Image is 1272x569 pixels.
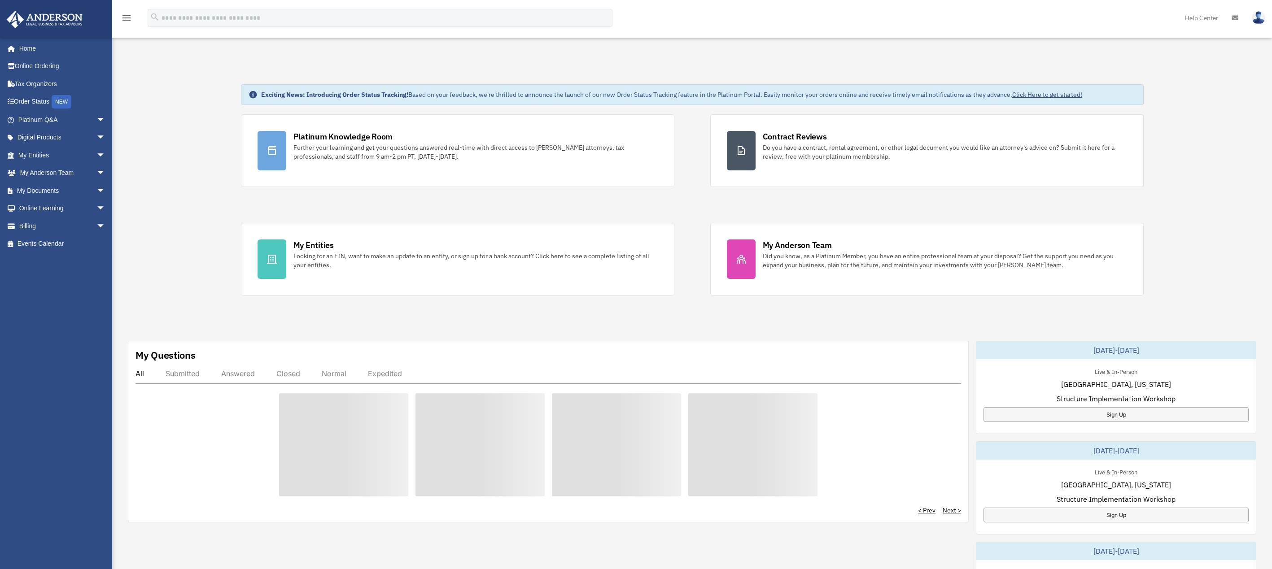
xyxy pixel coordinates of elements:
[943,506,961,515] a: Next >
[150,12,160,22] i: search
[976,341,1256,359] div: [DATE]-[DATE]
[763,143,1127,161] div: Do you have a contract, rental agreement, or other legal document you would like an attorney's ad...
[6,93,119,111] a: Order StatusNEW
[293,143,658,161] div: Further your learning and get your questions answered real-time with direct access to [PERSON_NAM...
[121,16,132,23] a: menu
[6,39,114,57] a: Home
[96,200,114,218] span: arrow_drop_down
[241,114,674,187] a: Platinum Knowledge Room Further your learning and get your questions answered real-time with dire...
[136,348,196,362] div: My Questions
[976,542,1256,560] div: [DATE]-[DATE]
[221,369,255,378] div: Answered
[6,200,119,217] a: Online Learningarrow_drop_down
[763,239,832,251] div: My Anderson Team
[763,252,1127,269] div: Did you know, as a Platinum Member, you have an entire professional team at your disposal? Get th...
[96,129,114,147] span: arrow_drop_down
[293,252,658,269] div: Looking for an EIN, want to make an update to an entity, or sign up for a bank account? Click her...
[918,506,935,515] a: < Prev
[52,95,71,109] div: NEW
[276,369,300,378] div: Closed
[96,146,114,165] span: arrow_drop_down
[6,129,119,147] a: Digital Productsarrow_drop_down
[6,235,119,253] a: Events Calendar
[261,90,1082,99] div: Based on your feedback, we're thrilled to announce the launch of our new Order Status Tracking fe...
[293,239,334,251] div: My Entities
[1061,479,1171,490] span: [GEOGRAPHIC_DATA], [US_STATE]
[984,407,1249,422] a: Sign Up
[96,164,114,182] span: arrow_drop_down
[1012,91,1082,99] a: Click Here to get started!
[136,369,144,378] div: All
[1057,494,1176,504] span: Structure Implementation Workshop
[261,91,408,99] strong: Exciting News: Introducing Order Status Tracking!
[121,13,132,23] i: menu
[6,111,119,129] a: Platinum Q&Aarrow_drop_down
[984,508,1249,522] a: Sign Up
[6,164,119,182] a: My Anderson Teamarrow_drop_down
[166,369,200,378] div: Submitted
[1061,379,1171,390] span: [GEOGRAPHIC_DATA], [US_STATE]
[96,217,114,235] span: arrow_drop_down
[96,111,114,129] span: arrow_drop_down
[1088,467,1145,476] div: Live & In-Person
[710,114,1144,187] a: Contract Reviews Do you have a contract, rental agreement, or other legal document you would like...
[1088,366,1145,376] div: Live & In-Person
[1252,11,1265,24] img: User Pic
[293,131,393,142] div: Platinum Knowledge Room
[6,146,119,164] a: My Entitiesarrow_drop_down
[96,182,114,200] span: arrow_drop_down
[763,131,827,142] div: Contract Reviews
[241,223,674,295] a: My Entities Looking for an EIN, want to make an update to an entity, or sign up for a bank accoun...
[976,442,1256,460] div: [DATE]-[DATE]
[6,57,119,75] a: Online Ordering
[710,223,1144,295] a: My Anderson Team Did you know, as a Platinum Member, you have an entire professional team at your...
[6,182,119,200] a: My Documentsarrow_drop_down
[1057,393,1176,404] span: Structure Implementation Workshop
[6,75,119,93] a: Tax Organizers
[4,11,85,28] img: Anderson Advisors Platinum Portal
[322,369,346,378] div: Normal
[6,217,119,235] a: Billingarrow_drop_down
[368,369,402,378] div: Expedited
